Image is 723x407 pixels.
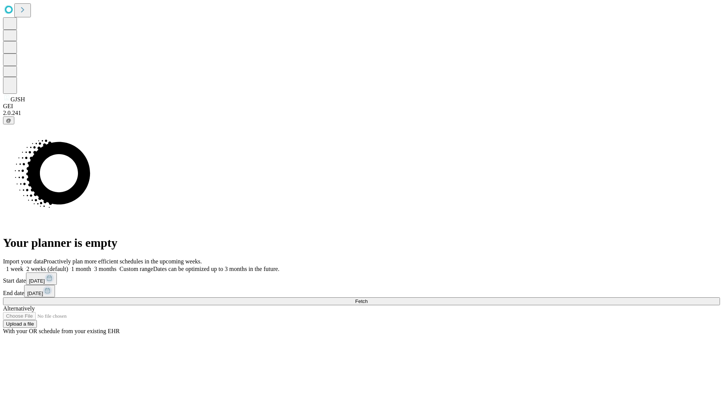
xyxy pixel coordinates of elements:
span: @ [6,118,11,123]
button: [DATE] [24,285,55,297]
div: End date [3,285,720,297]
button: Upload a file [3,320,37,328]
div: Start date [3,272,720,285]
span: With your OR schedule from your existing EHR [3,328,120,334]
span: GJSH [11,96,25,103]
span: Alternatively [3,305,35,312]
span: Fetch [355,298,368,304]
button: @ [3,116,14,124]
h1: Your planner is empty [3,236,720,250]
span: Proactively plan more efficient schedules in the upcoming weeks. [44,258,202,265]
span: Dates can be optimized up to 3 months in the future. [153,266,279,272]
span: [DATE] [29,278,45,284]
span: [DATE] [27,291,43,296]
span: Import your data [3,258,44,265]
div: GEI [3,103,720,110]
span: 3 months [94,266,116,272]
span: 2 weeks (default) [26,266,68,272]
button: [DATE] [26,272,57,285]
span: 1 week [6,266,23,272]
span: Custom range [119,266,153,272]
span: 1 month [71,266,91,272]
button: Fetch [3,297,720,305]
div: 2.0.241 [3,110,720,116]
